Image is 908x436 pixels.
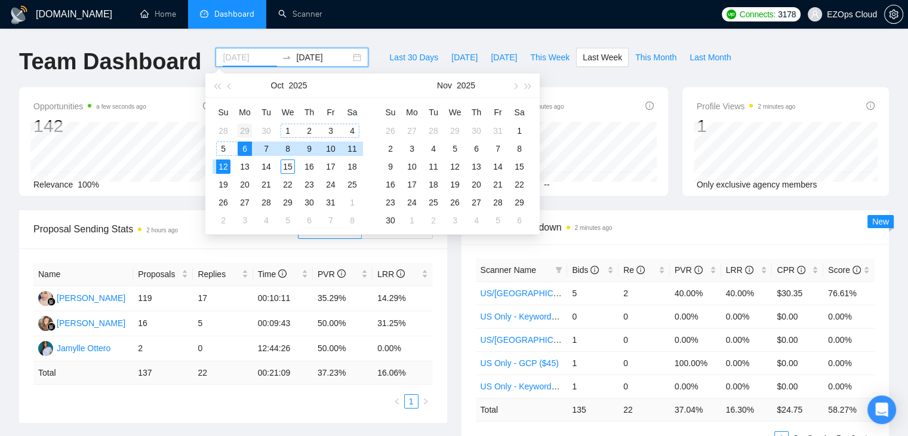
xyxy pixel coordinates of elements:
[256,103,277,122] th: Tu
[491,195,505,210] div: 28
[423,158,444,176] td: 2025-11-11
[527,103,564,110] time: 2 minutes ago
[481,335,629,345] a: US/[GEOGRAPHIC_DATA] - GCP ($55)
[745,266,753,274] span: info-circle
[216,213,230,228] div: 2
[487,158,509,176] td: 2025-11-14
[140,9,176,19] a: homeHome
[259,177,273,192] div: 21
[544,180,549,189] span: --
[146,227,178,234] time: 2 hours ago
[213,140,234,158] td: 2025-10-05
[380,103,401,122] th: Su
[298,140,320,158] td: 2025-10-09
[213,211,234,229] td: 2025-11-02
[491,124,505,138] div: 31
[721,281,772,305] td: 40.00%
[448,177,462,192] div: 19
[278,269,287,278] span: info-circle
[383,177,398,192] div: 16
[469,142,484,156] div: 6
[377,269,405,279] span: LRR
[444,176,466,194] td: 2025-11-19
[448,142,462,156] div: 5
[466,194,487,211] td: 2025-11-27
[509,194,530,211] td: 2025-11-29
[277,103,298,122] th: We
[466,140,487,158] td: 2025-11-06
[481,288,648,298] a: US/[GEOGRAPHIC_DATA] - Keywords ($45)
[33,115,146,137] div: 142
[697,180,817,189] span: Only exclusive agency members
[772,305,823,328] td: $0.00
[318,269,346,279] span: PVR
[10,5,29,24] img: logo
[256,211,277,229] td: 2025-11-04
[33,180,73,189] span: Relevance
[38,341,53,356] img: JO
[404,394,418,409] li: 1
[324,124,338,138] div: 3
[282,53,291,62] span: swap-right
[469,195,484,210] div: 27
[278,9,322,19] a: searchScanner
[487,194,509,211] td: 2025-11-28
[466,158,487,176] td: 2025-11-13
[259,195,273,210] div: 28
[296,51,350,64] input: End date
[216,195,230,210] div: 26
[487,103,509,122] th: Fr
[466,122,487,140] td: 2025-10-30
[389,51,438,64] span: Last 30 Days
[512,177,527,192] div: 22
[281,213,295,228] div: 5
[828,265,860,275] span: Score
[271,73,284,97] button: Oct
[238,213,252,228] div: 3
[444,194,466,211] td: 2025-11-26
[629,48,683,67] button: This Month
[448,124,462,138] div: 29
[697,115,796,137] div: 1
[383,159,398,174] div: 9
[238,142,252,156] div: 6
[213,122,234,140] td: 2025-09-28
[281,142,295,156] div: 8
[38,316,53,331] img: NK
[383,195,398,210] div: 23
[277,211,298,229] td: 2025-11-05
[509,140,530,158] td: 2025-11-08
[47,297,56,306] img: gigradar-bm.png
[740,8,775,21] span: Connects:
[277,122,298,140] td: 2025-10-01
[512,142,527,156] div: 8
[487,176,509,194] td: 2025-11-21
[524,48,576,67] button: This Week
[405,213,419,228] div: 1
[277,194,298,211] td: 2025-10-29
[234,194,256,211] td: 2025-10-27
[866,102,875,110] span: info-circle
[234,158,256,176] td: 2025-10-13
[444,103,466,122] th: We
[193,263,253,286] th: Replies
[216,177,230,192] div: 19
[38,293,125,302] a: AJ[PERSON_NAME]
[852,266,861,274] span: info-circle
[33,99,146,113] span: Opportunities
[277,158,298,176] td: 2025-10-15
[670,281,721,305] td: 40.00%
[313,286,373,311] td: 35.29%
[466,176,487,194] td: 2025-11-20
[811,10,819,19] span: user
[298,194,320,211] td: 2025-10-30
[341,158,363,176] td: 2025-10-18
[38,291,53,306] img: AJ
[193,286,253,311] td: 17
[238,195,252,210] div: 27
[476,220,875,235] span: Scanner Breakdown
[320,122,341,140] td: 2025-10-03
[423,211,444,229] td: 2025-12-02
[38,343,110,352] a: JOJamylle Ottero
[138,268,179,281] span: Proposals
